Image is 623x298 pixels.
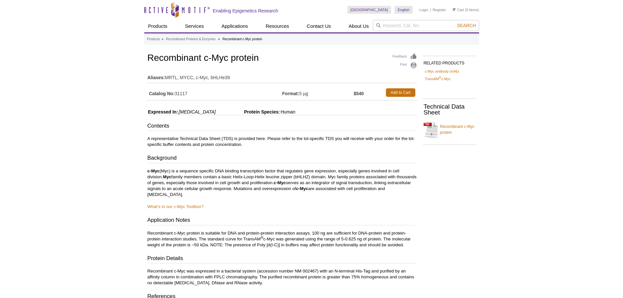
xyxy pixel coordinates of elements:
[217,109,280,114] span: Protein Species:
[163,174,171,179] strong: Myc
[147,154,417,163] h3: Background
[394,6,413,14] a: English
[424,56,476,67] h2: RELATED PRODUCTS
[386,88,415,97] a: Add to Cart
[217,20,252,32] a: Applications
[179,109,216,114] i: [MEDICAL_DATA]
[274,180,286,185] strong: c-Myc
[147,254,417,264] h3: Protein Details
[433,8,446,12] a: Register
[345,20,373,32] a: About Us
[147,168,417,198] p: (Myc) is a sequence specific DNA binding transcription factor that regulates gene expression, esp...
[147,36,160,42] a: Products
[354,91,364,96] strong: $540
[425,68,459,74] a: c-Myc antibody (mAb)
[147,204,204,209] a: What’s in our c-Myc Toolbox?
[453,8,464,12] a: Cart
[347,6,391,14] a: [GEOGRAPHIC_DATA]
[213,8,278,14] h2: Enabling Epigenetics Research
[453,8,456,11] img: Your Cart
[425,76,451,82] a: TransAM®c-Myc
[373,20,479,31] input: Keyword, Cat. No.
[392,53,417,60] a: Feedback
[218,37,220,41] li: »
[430,6,431,14] li: |
[439,76,441,79] sup: ®
[282,87,354,98] td: 5 µg
[453,6,479,14] li: (0 items)
[147,71,417,81] td: MRTL, MYCC, c-Myc, bHLHe39
[296,186,308,191] strong: c-Myc
[419,8,428,12] a: Login
[282,91,299,96] strong: Format:
[280,109,295,114] span: Human
[392,62,417,69] a: Print
[457,23,476,28] span: Search
[147,230,417,248] p: Recombinant c-Myc protein is suitable for DNA and protein-protein interaction assays. 100 ng are ...
[424,104,476,115] h2: Technical Data Sheet
[147,75,165,80] strong: Aliases:
[144,20,171,32] a: Products
[181,20,208,32] a: Services
[147,168,160,173] strong: c-Myc
[424,120,476,139] a: Recombinant c-Myc protein
[455,23,478,28] button: Search
[162,37,164,41] li: »
[166,36,216,42] a: Recombinant Proteins & Enzymes
[147,216,417,225] h3: Application Notes
[147,109,178,114] span: Expressed In:
[262,20,293,32] a: Resources
[147,53,417,64] h1: Recombinant c-Myc protein
[147,136,417,148] p: A representative Technical Data Sheet (TDS) is provided here. Please refer to the lot-specific TD...
[261,235,263,239] sup: ®
[147,122,417,131] h3: Contents
[222,37,262,41] li: Recombinant c-Myc protein
[303,20,335,32] a: Contact Us
[147,87,282,98] td: 31117
[147,268,417,286] p: Recombinant c-Myc was expressed in a bacterial system (accession number NM 002467) with an N-term...
[149,91,175,96] strong: Catalog No:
